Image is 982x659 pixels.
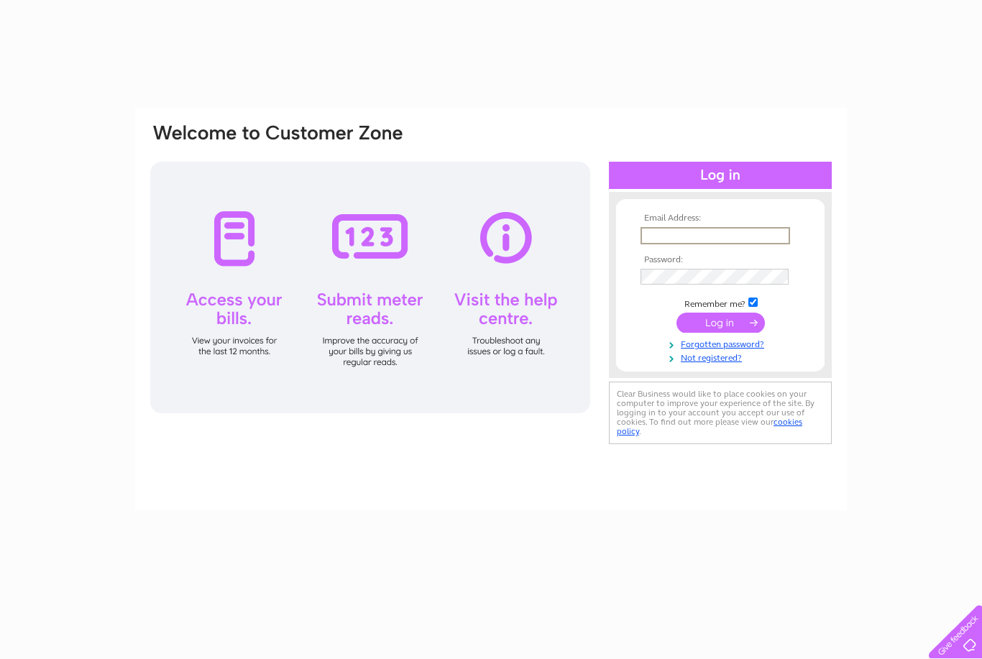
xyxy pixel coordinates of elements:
th: Password: [637,255,804,265]
a: Not registered? [641,350,804,364]
td: Remember me? [637,295,804,310]
a: cookies policy [617,417,802,436]
a: Forgotten password? [641,336,804,350]
th: Email Address: [637,213,804,223]
input: Submit [676,313,765,333]
div: Clear Business would like to place cookies on your computer to improve your experience of the sit... [609,382,832,444]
